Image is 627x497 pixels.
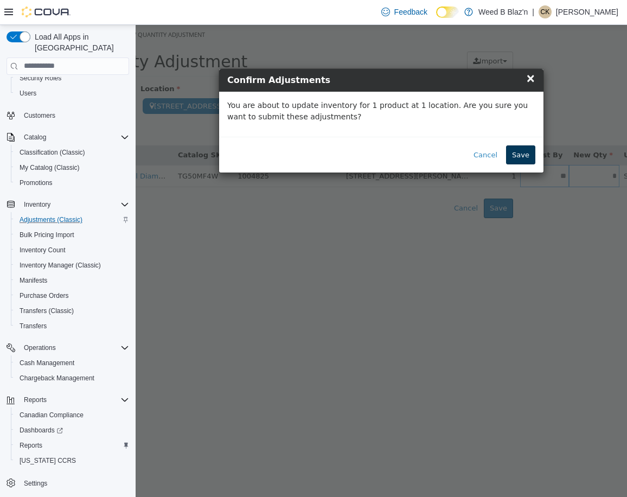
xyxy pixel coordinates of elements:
[394,7,427,17] span: Feedback
[24,200,50,209] span: Inventory
[15,228,129,241] span: Bulk Pricing Import
[20,215,82,224] span: Adjustments (Classic)
[2,130,133,145] button: Catalog
[2,197,133,212] button: Inventory
[15,176,57,189] a: Promotions
[15,289,129,302] span: Purchase Orders
[15,228,79,241] a: Bulk Pricing Import
[15,259,105,272] a: Inventory Manager (Classic)
[539,5,552,18] div: Crystal Kuranyi
[15,356,129,369] span: Cash Management
[15,87,129,100] span: Users
[2,340,133,355] button: Operations
[2,107,133,123] button: Customers
[24,111,55,120] span: Customers
[15,304,78,317] a: Transfers (Classic)
[22,7,71,17] img: Cova
[11,438,133,453] button: Reports
[20,231,74,239] span: Bulk Pricing Import
[24,343,56,352] span: Operations
[92,75,400,98] p: You are about to update inventory for 1 product at 1 location. Are you sure you want to submit th...
[11,243,133,258] button: Inventory Count
[15,320,129,333] span: Transfers
[11,318,133,334] button: Transfers
[20,426,63,435] span: Dashboards
[20,246,66,254] span: Inventory Count
[20,341,60,354] button: Operations
[15,454,80,467] a: [US_STATE] CCRS
[15,244,129,257] span: Inventory Count
[11,423,133,438] a: Dashboards
[11,175,133,190] button: Promotions
[20,89,36,98] span: Users
[15,356,79,369] a: Cash Management
[15,289,73,302] a: Purchase Orders
[370,120,400,140] button: Save
[478,5,528,18] p: Weed B Blaz'n
[11,227,133,243] button: Bulk Pricing Import
[20,198,129,211] span: Inventory
[15,439,47,452] a: Reports
[15,213,87,226] a: Adjustments (Classic)
[15,304,129,317] span: Transfers (Classic)
[20,179,53,187] span: Promotions
[15,146,129,159] span: Classification (Classic)
[24,396,47,404] span: Reports
[30,31,129,53] span: Load All Apps in [GEOGRAPHIC_DATA]
[15,454,129,467] span: Washington CCRS
[20,131,129,144] span: Catalog
[556,5,618,18] p: [PERSON_NAME]
[11,160,133,175] button: My Catalog (Classic)
[390,47,400,60] span: ×
[24,133,46,142] span: Catalog
[20,456,76,465] span: [US_STATE] CCRS
[20,393,51,406] button: Reports
[2,475,133,490] button: Settings
[20,163,80,172] span: My Catalog (Classic)
[20,441,42,450] span: Reports
[20,476,129,489] span: Settings
[377,1,432,23] a: Feedback
[20,411,84,419] span: Canadian Compliance
[11,86,133,101] button: Users
[20,261,101,270] span: Inventory Manager (Classic)
[11,303,133,318] button: Transfers (Classic)
[15,424,129,437] span: Dashboards
[11,273,133,288] button: Manifests
[11,212,133,227] button: Adjustments (Classic)
[15,213,129,226] span: Adjustments (Classic)
[11,258,133,273] button: Inventory Manager (Classic)
[15,409,129,422] span: Canadian Compliance
[20,341,129,354] span: Operations
[15,372,129,385] span: Chargeback Management
[11,407,133,423] button: Canadian Compliance
[15,259,129,272] span: Inventory Manager (Classic)
[20,74,61,82] span: Security Roles
[2,392,133,407] button: Reports
[20,109,129,122] span: Customers
[15,161,84,174] a: My Catalog (Classic)
[15,244,70,257] a: Inventory Count
[20,276,47,285] span: Manifests
[11,355,133,371] button: Cash Management
[11,288,133,303] button: Purchase Orders
[20,291,69,300] span: Purchase Orders
[20,148,85,157] span: Classification (Classic)
[20,393,129,406] span: Reports
[20,359,74,367] span: Cash Management
[20,198,55,211] button: Inventory
[15,72,129,85] span: Security Roles
[436,7,459,18] input: Dark Mode
[15,176,129,189] span: Promotions
[24,479,47,488] span: Settings
[15,274,52,287] a: Manifests
[15,372,99,385] a: Chargeback Management
[20,322,47,330] span: Transfers
[11,71,133,86] button: Security Roles
[15,439,129,452] span: Reports
[15,87,41,100] a: Users
[11,453,133,468] button: [US_STATE] CCRS
[92,49,400,62] h4: Confirm Adjustments
[15,424,67,437] a: Dashboards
